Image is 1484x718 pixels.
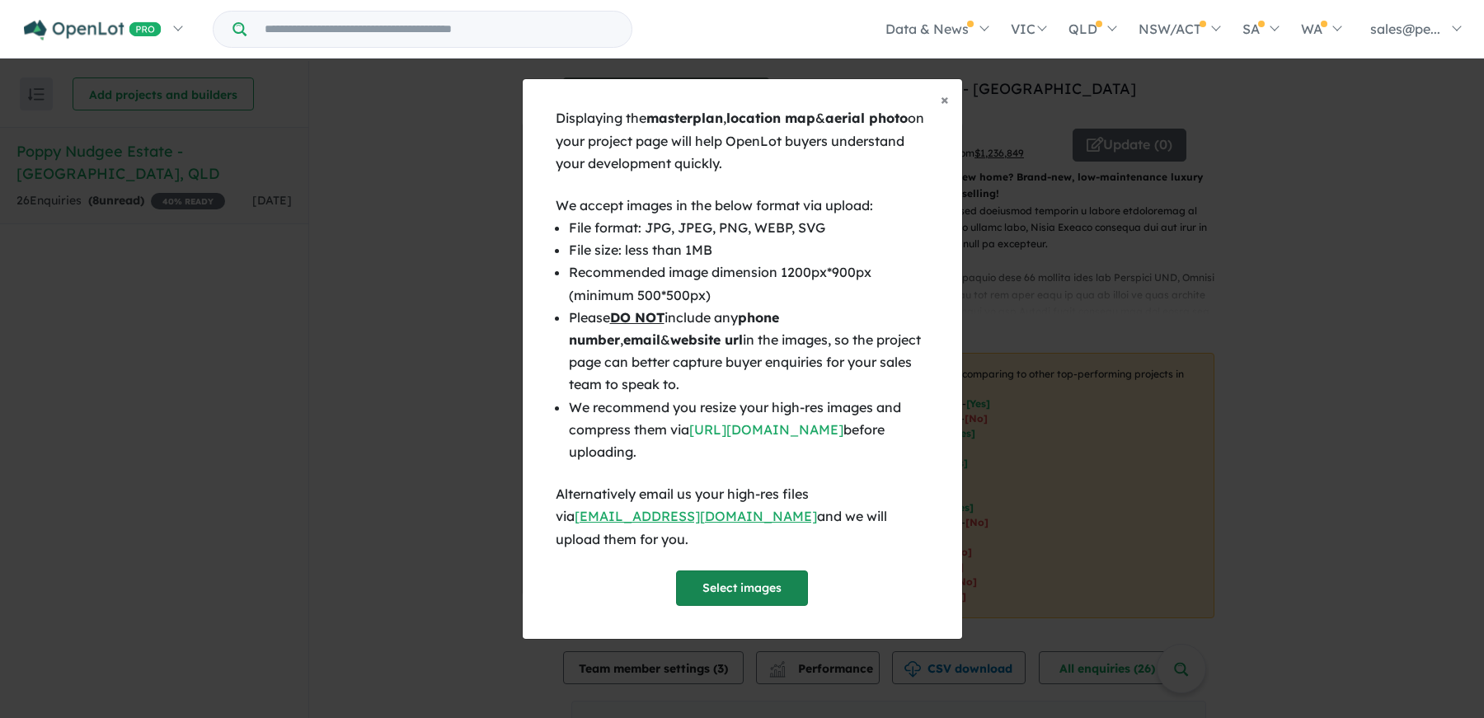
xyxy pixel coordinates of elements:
[610,309,665,326] u: DO NOT
[646,110,723,126] b: masterplan
[941,90,949,109] span: ×
[569,217,929,239] li: File format: JPG, JPEG, PNG, WEBP, SVG
[825,110,908,126] b: aerial photo
[689,421,843,438] a: [URL][DOMAIN_NAME]
[24,20,162,40] img: Openlot PRO Logo White
[670,331,743,348] b: website url
[575,508,817,524] a: [EMAIL_ADDRESS][DOMAIN_NAME]
[676,570,808,606] button: Select images
[569,307,929,397] li: Please include any , & in the images, so the project page can better capture buyer enquiries for ...
[556,483,929,551] div: Alternatively email us your high-res files via and we will upload them for you.
[569,261,929,306] li: Recommended image dimension 1200px*900px (minimum 500*500px)
[1370,21,1440,37] span: sales@pe...
[556,107,929,175] div: Displaying the , & on your project page will help OpenLot buyers understand your development quic...
[623,331,660,348] b: email
[250,12,628,47] input: Try estate name, suburb, builder or developer
[726,110,815,126] b: location map
[556,195,929,217] div: We accept images in the below format via upload:
[569,397,929,464] li: We recommend you resize your high-res images and compress them via before uploading.
[569,239,929,261] li: File size: less than 1MB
